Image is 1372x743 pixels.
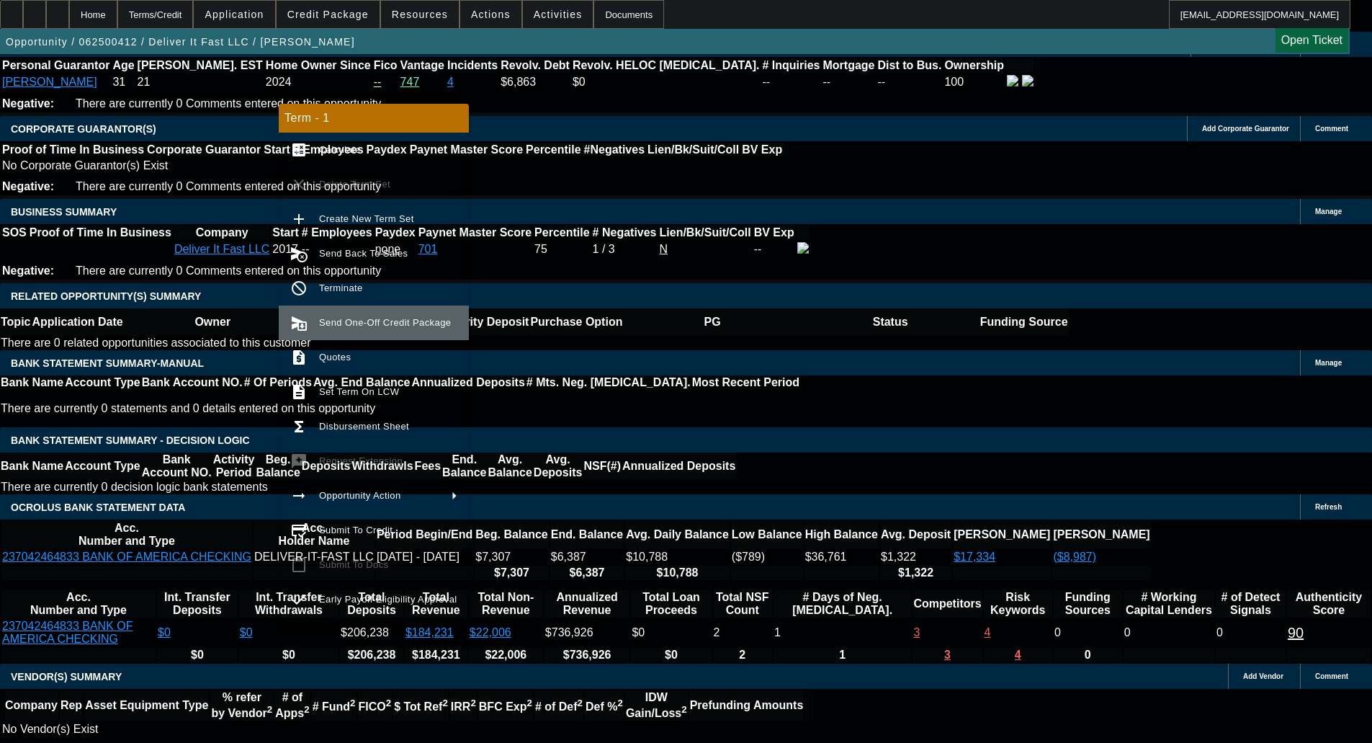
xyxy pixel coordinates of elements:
[731,521,803,548] th: Low Balance
[290,591,308,608] mat-icon: check
[586,700,623,713] b: Def %
[622,453,736,480] th: Annualized Deposits
[1275,28,1348,53] a: Open Ticket
[713,619,772,646] td: 2
[340,648,403,662] th: $206,238
[529,308,623,336] th: Purchase Option
[1216,619,1286,646] td: 0
[762,59,820,71] b: # Inquiries
[761,74,820,90] td: --
[290,487,308,504] mat-icon: arrow_right_alt
[239,648,338,662] th: $0
[593,226,657,239] b: # Negatives
[1,402,799,415] p: There are currently 0 statements and 0 details entered on this opportunity
[157,590,238,618] th: Int. Transfer Deposits
[386,698,391,708] sup: 2
[2,264,54,277] b: Negative:
[319,144,361,155] span: Calculate
[731,550,803,564] td: ($789)
[479,700,532,713] b: BFC Exp
[1124,626,1131,639] span: 0
[533,453,583,480] th: Avg. Deposits
[266,59,371,71] b: Home Owner Since
[1124,590,1214,618] th: # Working Capital Lenders
[625,521,730,548] th: Avg. Daily Balance
[11,123,156,135] span: CORPORATE GUARANTOR(S)
[319,525,393,535] span: Submit To Credit
[877,74,943,90] td: --
[944,649,951,661] a: 3
[1,226,27,240] th: SOS
[593,243,657,256] div: 1 / 3
[290,210,308,228] mat-icon: add
[1054,590,1122,618] th: Funding Sources
[304,704,309,715] sup: 2
[475,521,548,548] th: Beg. Balance
[913,590,982,618] th: Competitors
[272,241,299,257] td: 2017
[534,243,589,256] div: 75
[943,74,1005,90] td: 100
[254,550,375,564] td: DELIVER-IT-FAST LLC
[804,550,879,564] td: $36,761
[1315,208,1342,215] span: Manage
[1,521,252,548] th: Acc. Number and Type
[535,700,583,713] b: # of Def
[275,691,309,719] b: # of Apps
[319,386,399,397] span: Set Term On LCW
[319,352,351,362] span: Quotes
[647,143,739,156] b: Lien/Bk/Suit/Coll
[451,700,476,713] b: IRR
[290,280,308,297] mat-icon: not_interested
[266,76,292,88] span: 2024
[625,566,730,580] th: $10,788
[713,648,772,662] th: 2
[11,290,201,302] span: RELATED OPPORTUNITY(S) SUMMARY
[319,317,451,328] span: Send One-Off Credit Package
[319,594,457,605] span: Early Payoff Eligibility Approval
[374,76,382,88] a: --
[1007,75,1018,86] img: facebook-icon.png
[138,59,263,71] b: [PERSON_NAME]. EST
[625,550,730,564] td: $10,788
[400,76,420,88] a: 747
[374,59,398,71] b: Fico
[2,59,109,71] b: Personal Guarantor
[392,9,448,20] span: Resources
[112,59,134,71] b: Age
[1054,648,1122,662] th: 0
[944,59,1004,71] b: Ownership
[550,566,624,580] th: $6,387
[583,453,622,480] th: NSF(#)
[6,36,355,48] span: Opportunity / 062500412 / Deliver It Fast LLC / [PERSON_NAME]
[475,566,548,580] th: $7,307
[319,282,363,293] span: Terminate
[880,550,951,564] td: $1,322
[447,76,454,88] a: 4
[534,226,589,239] b: Percentile
[1315,503,1342,511] span: Refresh
[205,9,264,20] span: Application
[350,698,355,708] sup: 2
[290,418,308,435] mat-icon: functions
[691,375,800,390] th: Most Recent Period
[470,626,511,639] a: $22,006
[2,551,251,563] a: 237042464833 BANK OF AMERICA CHECKING
[272,226,298,239] b: Start
[31,308,123,336] th: Application Date
[11,435,250,446] span: Bank Statement Summary - Decision Logic
[880,521,951,548] th: Avg. Deposit
[631,619,711,646] td: $0
[290,141,308,159] mat-icon: calculate
[471,9,511,20] span: Actions
[774,619,911,646] td: 1
[1288,625,1304,641] a: 90
[1315,125,1348,133] span: Comment
[2,76,97,88] a: [PERSON_NAME]
[290,522,308,539] mat-icon: credit_score
[2,620,133,645] a: 237042464833 BANK OF AMERICA CHECKING
[196,226,248,239] b: Company
[523,1,593,28] button: Activities
[174,243,269,255] a: Deliver It Fast LLC
[774,648,911,662] th: 1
